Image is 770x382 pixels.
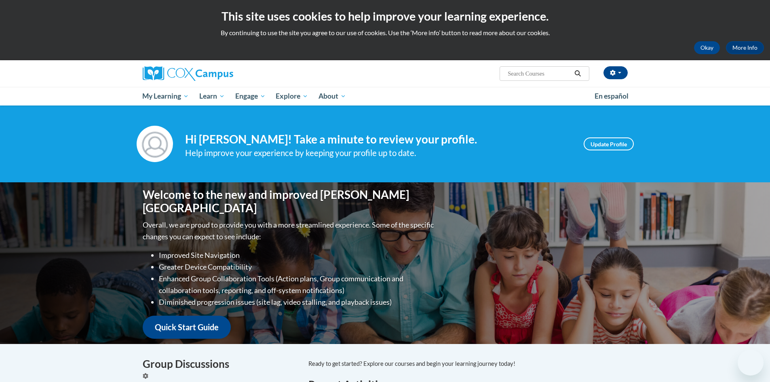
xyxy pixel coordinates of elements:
a: Explore [270,87,313,106]
span: En español [595,92,629,100]
a: Cox Campus [143,66,296,81]
a: Update Profile [584,137,634,150]
div: Main menu [131,87,640,106]
a: En español [589,88,634,105]
span: About [319,91,346,101]
li: Greater Device Compatibility [159,261,436,273]
a: More Info [726,41,764,54]
h2: This site uses cookies to help improve your learning experience. [6,8,764,24]
span: My Learning [142,91,189,101]
button: Search [572,69,584,78]
li: Enhanced Group Collaboration Tools (Action plans, Group communication and collaboration tools, re... [159,273,436,296]
a: Quick Start Guide [143,316,231,339]
p: Overall, we are proud to provide you with a more streamlined experience. Some of the specific cha... [143,219,436,243]
a: My Learning [137,87,194,106]
a: Learn [194,87,230,106]
div: Help improve your experience by keeping your profile up to date. [185,146,572,160]
li: Improved Site Navigation [159,249,436,261]
span: Engage [235,91,266,101]
button: Account Settings [603,66,628,79]
img: Profile Image [137,126,173,162]
img: Cox Campus [143,66,233,81]
a: Engage [230,87,271,106]
a: About [313,87,351,106]
li: Diminished progression issues (site lag, video stalling, and playback issues) [159,296,436,308]
iframe: Button to launch messaging window [738,350,764,376]
span: Learn [199,91,225,101]
h4: Group Discussions [143,356,296,372]
span: Explore [276,91,308,101]
button: Okay [694,41,720,54]
h4: Hi [PERSON_NAME]! Take a minute to review your profile. [185,133,572,146]
p: By continuing to use the site you agree to our use of cookies. Use the ‘More info’ button to read... [6,28,764,37]
h1: Welcome to the new and improved [PERSON_NAME][GEOGRAPHIC_DATA] [143,188,436,215]
input: Search Courses [507,69,572,78]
